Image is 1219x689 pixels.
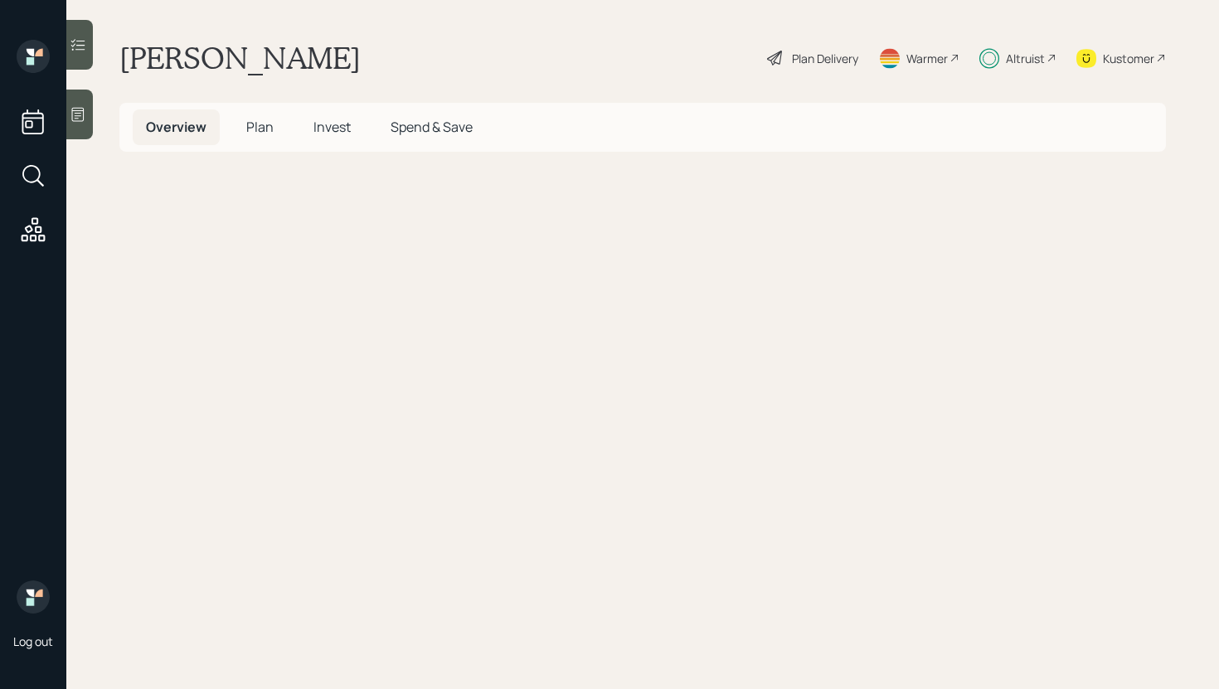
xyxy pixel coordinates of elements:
h1: [PERSON_NAME] [119,40,361,76]
img: retirable_logo.png [17,580,50,614]
span: Invest [313,118,351,136]
div: Altruist [1006,50,1045,67]
div: Log out [13,633,53,649]
span: Overview [146,118,206,136]
span: Spend & Save [391,118,473,136]
span: Plan [246,118,274,136]
div: Kustomer [1103,50,1154,67]
div: Warmer [906,50,948,67]
div: Plan Delivery [792,50,858,67]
